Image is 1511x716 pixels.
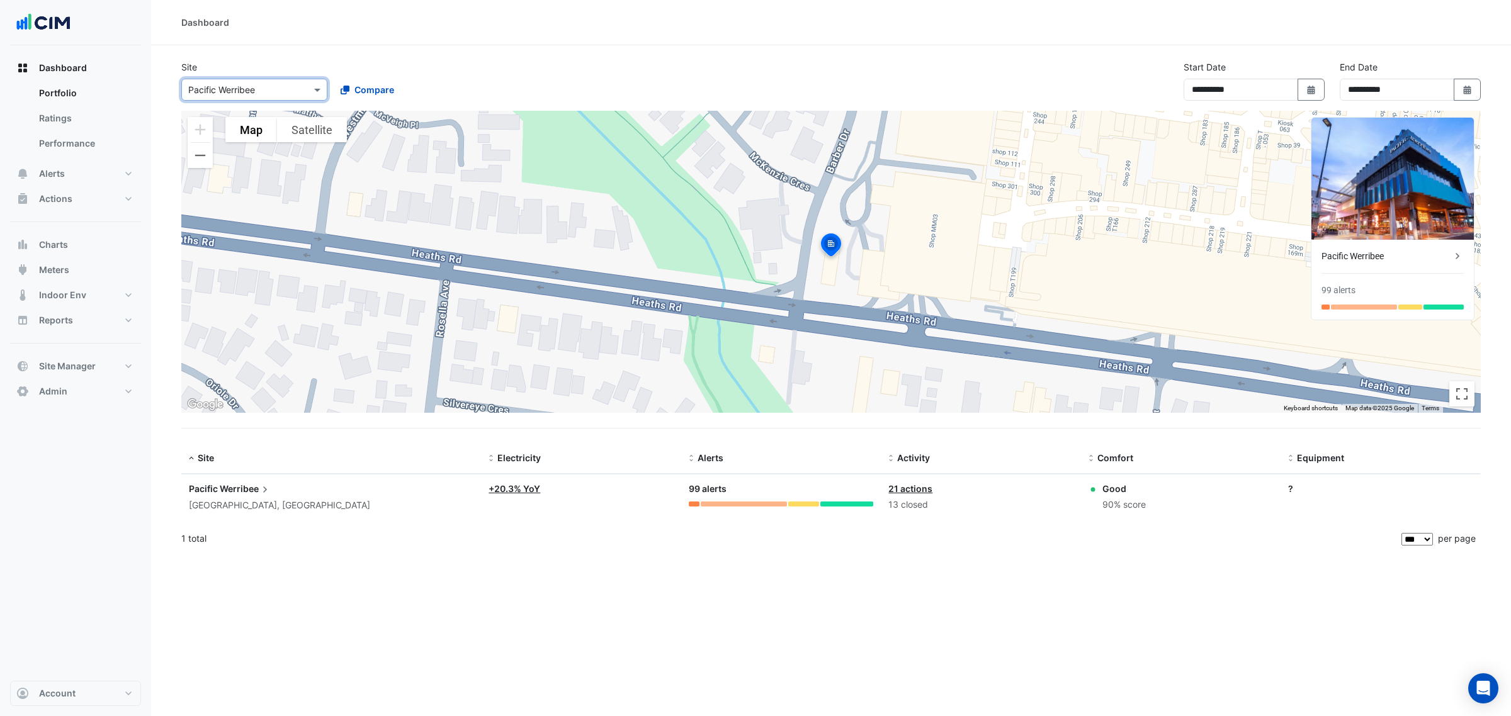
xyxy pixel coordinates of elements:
a: 21 actions [888,483,932,494]
span: Pacific [189,483,218,494]
span: Dashboard [39,62,87,74]
span: Admin [39,385,67,398]
span: Alerts [698,452,723,463]
button: Site Manager [10,354,141,379]
span: Indoor Env [39,289,86,301]
div: 99 alerts [689,482,874,496]
fa-icon: Select Date [1462,84,1473,95]
span: Account [39,687,76,700]
span: Compare [354,83,394,96]
div: Good [1102,482,1146,495]
span: Site [198,452,214,463]
label: Start Date [1184,60,1226,74]
span: Electricity [497,452,541,463]
div: Open Intercom Messenger [1468,673,1498,703]
a: Portfolio [29,81,141,106]
span: per page [1438,533,1476,544]
div: 99 alerts [1321,284,1355,297]
div: Pacific Werribee [1321,250,1451,263]
app-icon: Indoor Env [16,289,29,301]
app-icon: Charts [16,238,29,251]
div: 13 closed [888,498,1073,512]
button: Alerts [10,161,141,186]
app-icon: Alerts [16,167,29,180]
button: Compare [332,79,402,101]
span: Site Manager [39,360,96,372]
button: Reports [10,308,141,333]
button: Charts [10,232,141,257]
img: site-pin-selected.svg [817,232,845,262]
span: Actions [39,193,72,205]
div: [GEOGRAPHIC_DATA], [GEOGRAPHIC_DATA] [189,498,473,513]
img: Pacific Werribee [1311,118,1474,240]
span: Werribee [220,482,271,496]
app-icon: Site Manager [16,360,29,372]
img: Company Logo [15,10,72,35]
app-icon: Meters [16,264,29,276]
app-icon: Dashboard [16,62,29,74]
app-icon: Admin [16,385,29,398]
a: Ratings [29,106,141,131]
button: Show street map [225,117,277,142]
app-icon: Actions [16,193,29,205]
div: Dashboard [10,81,141,161]
a: +20.3% YoY [489,483,540,494]
div: 90% score [1102,498,1146,512]
a: Terms (opens in new tab) [1422,405,1439,411]
span: Comfort [1097,452,1133,463]
button: Admin [10,379,141,404]
button: Dashboard [10,55,141,81]
div: ? [1288,482,1473,495]
button: Meters [10,257,141,282]
button: Indoor Env [10,282,141,308]
span: Map data ©2025 Google [1345,405,1414,411]
a: Performance [29,131,141,156]
button: Actions [10,186,141,211]
div: 1 total [181,523,1399,554]
span: Meters [39,264,69,276]
button: Account [10,681,141,706]
a: Open this area in Google Maps (opens a new window) [184,396,226,413]
div: Dashboard [181,16,229,29]
span: Equipment [1297,452,1344,463]
label: End Date [1340,60,1378,74]
button: Show satellite imagery [277,117,347,142]
button: Zoom out [188,143,213,168]
app-icon: Reports [16,314,29,327]
label: Site [181,60,197,74]
fa-icon: Select Date [1306,84,1317,95]
span: Alerts [39,167,65,180]
span: Activity [897,452,930,463]
button: Keyboard shortcuts [1284,404,1338,413]
button: Toggle fullscreen view [1449,381,1474,406]
button: Zoom in [188,117,213,142]
span: Charts [39,238,68,251]
img: Google [184,396,226,413]
span: Reports [39,314,73,327]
